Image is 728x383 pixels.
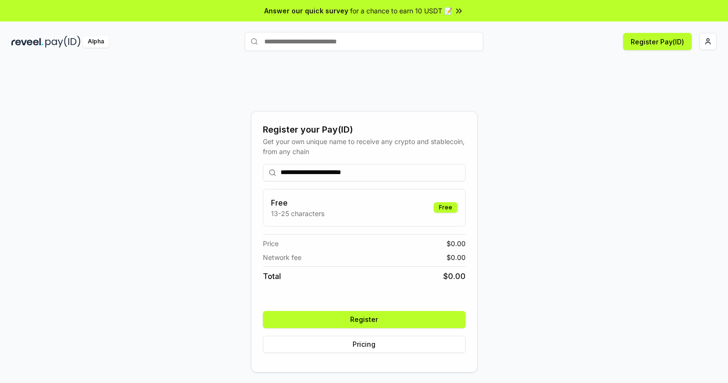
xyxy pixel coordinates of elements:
[263,270,281,282] span: Total
[350,6,452,16] span: for a chance to earn 10 USDT 📝
[447,252,466,262] span: $ 0.00
[263,238,279,248] span: Price
[434,202,458,213] div: Free
[443,270,466,282] span: $ 0.00
[263,252,302,262] span: Network fee
[447,238,466,248] span: $ 0.00
[271,197,324,208] h3: Free
[263,311,466,328] button: Register
[83,36,109,48] div: Alpha
[264,6,348,16] span: Answer our quick survey
[263,136,466,156] div: Get your own unique name to receive any crypto and stablecoin, from any chain
[263,123,466,136] div: Register your Pay(ID)
[45,36,81,48] img: pay_id
[271,208,324,218] p: 13-25 characters
[623,33,692,50] button: Register Pay(ID)
[263,336,466,353] button: Pricing
[11,36,43,48] img: reveel_dark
